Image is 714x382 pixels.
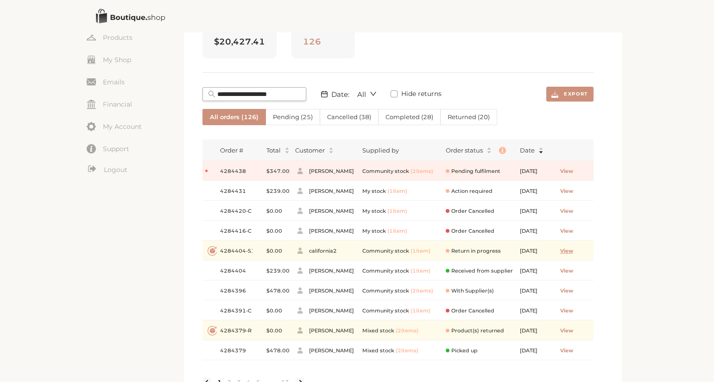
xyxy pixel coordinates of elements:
[266,248,282,254] bdi: 0.00
[362,267,440,275] div: Community stock
[87,144,96,153] img: zendesk.svg
[87,142,184,155] a: Support
[553,263,580,278] button: View
[560,207,573,215] span: View
[520,207,548,215] span: [DATE]
[538,150,543,155] span: caret-down
[520,267,548,275] span: [DATE]
[547,87,593,101] button: Export
[295,146,325,155] span: Customer
[520,227,548,235] span: [DATE]
[295,346,305,355] img: customer.svg
[553,283,580,298] button: View
[87,122,96,131] img: my-account.svg
[321,91,328,97] img: date.svg
[284,150,290,155] span: caret-down
[295,207,305,215] img: customer.svg
[396,347,418,354] span: ( 2 item s )
[520,146,535,155] span: Date
[87,33,96,42] img: my-hanger.svg
[387,228,407,234] span: ( 1 item )
[309,247,357,255] span: california2
[446,248,501,255] span: Return in progress
[87,164,184,176] a: Logout
[411,248,430,254] span: ( 1 item )
[273,113,313,121] span: Pending ( 25 )
[264,261,292,280] td: $239.00
[560,307,573,315] span: View
[538,146,543,151] span: caret-up
[560,227,573,235] span: View
[87,100,96,109] img: my-financial.svg
[564,91,588,97] span: Export
[264,340,292,360] td: $478.00
[520,247,548,255] span: [DATE]
[264,161,292,181] td: $347.00
[446,188,493,195] span: Action required
[362,347,440,355] div: Mixed stock
[551,91,558,98] img: export.svg
[446,146,483,155] div: Order status
[220,247,253,255] span: 4284404-S1-R
[329,146,334,151] span: caret-up
[303,37,343,47] span: 126
[87,97,184,111] a: Financial
[560,187,573,195] span: View
[520,167,548,175] span: [DATE]
[411,168,433,174] span: ( 2 item s )
[520,187,548,195] span: [DATE]
[360,140,443,161] th: Supplied by
[220,267,253,275] span: 4284404
[295,267,305,275] img: customer.svg
[87,120,184,133] a: My Account
[446,228,494,235] span: Order Cancelled
[220,307,253,315] span: 4284391-C
[362,247,440,255] div: Community stock
[487,146,492,151] span: caret-up
[266,248,270,254] span: $
[295,286,305,295] img: customer.svg
[411,287,433,294] span: ( 2 item s )
[520,307,548,315] span: [DATE]
[520,327,548,335] span: [DATE]
[362,187,440,195] div: My stock
[220,227,253,235] span: 4284416-C
[446,307,494,314] span: Order Cancelled
[220,327,253,335] span: 4284379-R
[553,343,580,358] button: View
[553,164,580,178] button: View
[295,167,305,175] img: customer.svg
[331,89,349,101] span: Date:
[362,307,440,315] div: Community stock
[96,9,165,24] img: Boutique Shop
[264,181,292,201] td: $239.00
[560,167,573,175] span: View
[362,327,440,335] div: Mixed stock
[220,347,253,355] span: 4284379
[446,208,494,215] span: Order Cancelled
[266,327,270,334] span: $
[560,327,573,335] span: View
[309,187,357,195] span: [PERSON_NAME]
[487,150,492,155] span: caret-down
[327,113,371,121] span: Cancelled ( 38 )
[499,147,506,154] img: info.svg
[264,201,292,221] td: $0.00
[309,327,357,335] span: [PERSON_NAME]
[264,300,292,320] td: $0.00
[208,90,215,98] span: search
[87,55,96,64] img: my-shop.svg
[553,184,580,198] button: View
[387,188,407,194] span: ( 1 item )
[560,287,573,295] span: View
[560,267,573,275] span: View
[295,326,305,335] img: customer.svg
[284,146,290,151] span: caret-up
[370,90,377,97] span: down
[309,267,357,275] span: [PERSON_NAME]
[446,327,504,334] span: Product(s) returned
[446,168,500,175] span: Pending fulfilment
[411,267,430,274] span: ( 1 item )
[396,327,418,334] span: ( 2 item s )
[87,77,96,87] img: my-email.svg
